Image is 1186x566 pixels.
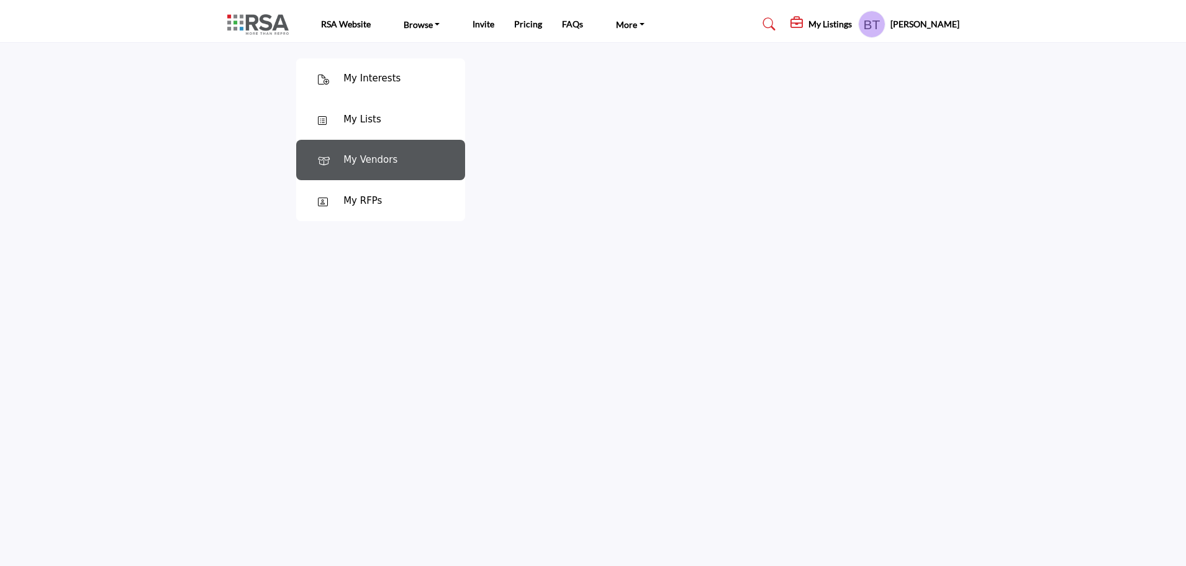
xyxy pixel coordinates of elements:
[603,13,658,35] a: More
[751,14,784,34] a: Search
[321,19,371,29] a: RSA Website
[391,13,453,35] a: Browse
[227,14,295,35] img: site Logo
[343,153,397,167] div: My Vendors
[562,19,583,29] a: FAQs
[858,11,885,38] button: Show hide supplier dropdown
[890,18,959,30] h5: [PERSON_NAME]
[790,17,852,32] div: My Listings
[473,19,494,29] a: Invite
[343,112,381,127] div: My Lists
[343,194,382,208] div: My RFPs
[343,71,401,86] div: My Interests
[808,19,852,30] h5: My Listings
[514,19,542,29] a: Pricing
